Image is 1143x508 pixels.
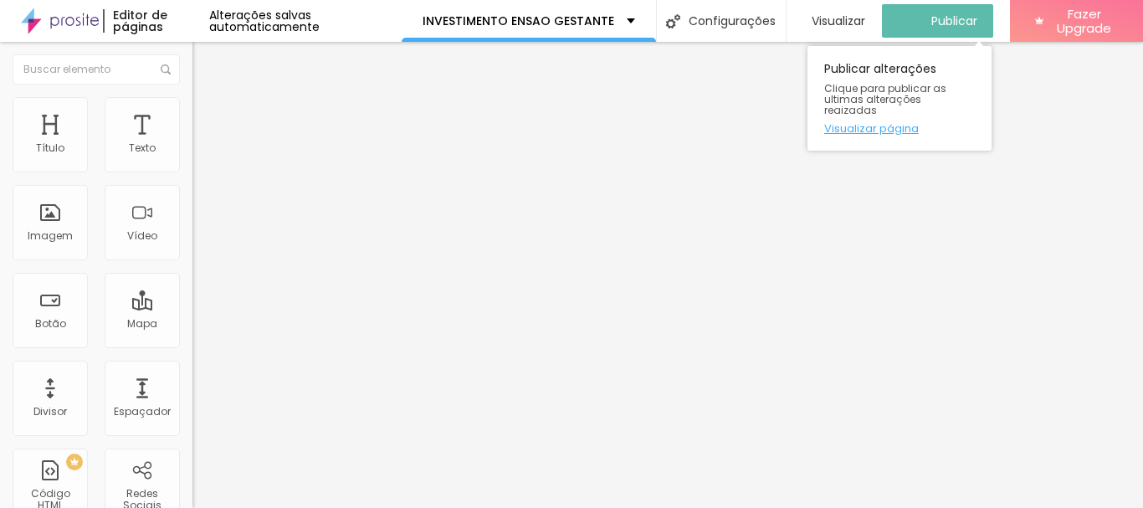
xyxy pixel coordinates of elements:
span: Fazer Upgrade [1050,7,1118,36]
span: Publicar [931,14,977,28]
div: Alterações salvas automaticamente [209,9,402,33]
input: Buscar elemento [13,54,180,85]
a: Visualizar página [824,123,975,134]
div: Texto [129,142,156,154]
div: Publicar alterações [807,46,992,151]
div: Botão [35,318,66,330]
button: Publicar [882,4,993,38]
p: INVESTIMENTO ENSAO GESTANTE [423,15,614,27]
div: Título [36,142,64,154]
div: Imagem [28,230,73,242]
span: Visualizar [812,14,865,28]
iframe: Editor [192,42,1143,508]
div: Vídeo [127,230,157,242]
img: Icone [666,14,680,28]
div: Mapa [127,318,157,330]
div: Editor de páginas [103,9,209,33]
img: Icone [161,64,171,74]
div: Espaçador [114,406,171,418]
button: Visualizar [787,4,882,38]
span: Clique para publicar as ultimas alterações reaizadas [824,83,975,116]
div: Divisor [33,406,67,418]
